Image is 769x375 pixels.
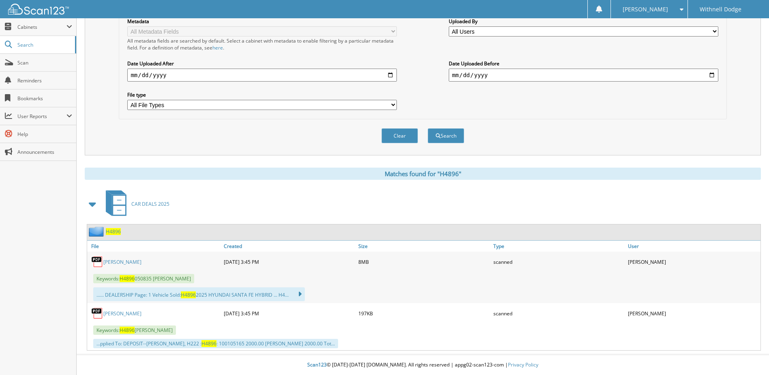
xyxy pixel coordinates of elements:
a: Privacy Policy [508,361,538,368]
label: Uploaded By [449,18,718,25]
a: [PERSON_NAME] [103,310,141,317]
div: scanned [491,254,626,270]
div: [PERSON_NAME] [626,254,760,270]
a: here [212,44,223,51]
input: end [449,69,718,82]
span: Search [17,41,71,48]
span: Announcements [17,149,72,155]
span: Keywords: [PERSON_NAME] [93,325,176,335]
div: © [DATE]-[DATE] [DOMAIN_NAME]. All rights reserved | appg02-scan123-com | [77,355,769,375]
span: Help [17,131,72,138]
div: ...... DEALERSHIP Page: 1 Vehicle Sold: 2025 HYUNDAI SANTA FE HYBRID ... H4... [93,287,305,301]
a: User [626,241,760,252]
div: All metadata fields are searched by default. Select a cabinet with metadata to enable filtering b... [127,37,397,51]
div: Matches found for "H4896" [85,168,761,180]
span: Bookmarks [17,95,72,102]
div: [PERSON_NAME] [626,305,760,321]
label: File type [127,91,397,98]
a: Type [491,241,626,252]
div: [DATE] 3:45 PM [222,254,356,270]
span: [PERSON_NAME] [623,7,668,12]
a: CAR DEALS 2025 [101,188,169,220]
a: File [87,241,222,252]
a: [PERSON_NAME] [103,259,141,265]
img: PDF.png [91,307,103,319]
label: Date Uploaded Before [449,60,718,67]
span: Cabinets [17,24,66,30]
div: 197KB [356,305,491,321]
button: Search [428,128,464,143]
img: scan123-logo-white.svg [8,4,69,15]
div: [DATE] 3:45 PM [222,305,356,321]
div: 8MB [356,254,491,270]
span: H4896 [181,291,196,298]
span: CAR DEALS 2025 [131,200,169,207]
div: scanned [491,305,626,321]
img: PDF.png [91,256,103,268]
a: H4896 [106,228,121,235]
div: ...pplied To: DEPOSIT--[PERSON_NAME], H222 : : 100105165 2000.00 [PERSON_NAME] 2000.00 Tot... [93,339,338,348]
span: Scan123 [307,361,327,368]
span: Withnell Dodge [700,7,741,12]
label: Metadata [127,18,397,25]
a: Size [356,241,491,252]
span: H4896 [120,327,135,334]
span: Keywords: 050835 [PERSON_NAME] [93,274,194,283]
span: Scan [17,59,72,66]
span: Reminders [17,77,72,84]
label: Date Uploaded After [127,60,397,67]
img: folder2.png [89,226,106,237]
span: H4896 [201,340,216,347]
input: start [127,69,397,82]
a: Created [222,241,356,252]
span: User Reports [17,113,66,120]
button: Clear [381,128,418,143]
span: H4896 [120,275,135,282]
